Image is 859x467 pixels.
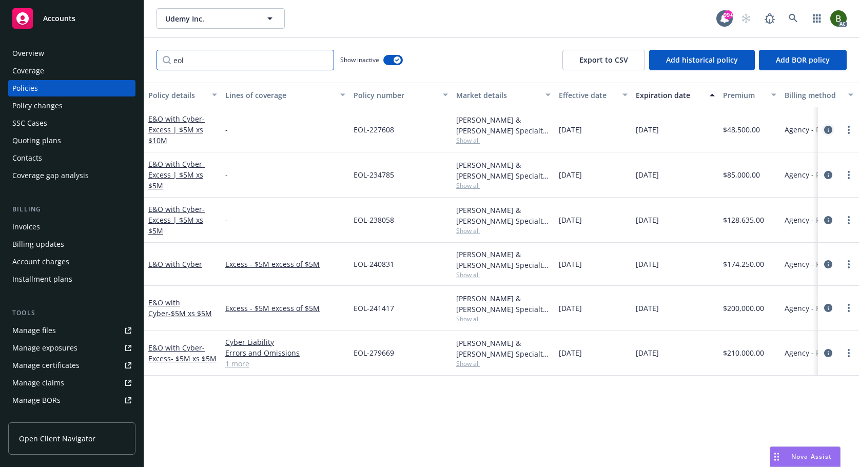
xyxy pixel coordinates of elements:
[354,303,394,314] span: EOL-241417
[225,259,345,269] a: Excess - $5M excess of $5M
[8,322,135,339] a: Manage files
[354,215,394,225] span: EOL-238058
[456,338,551,359] div: [PERSON_NAME] & [PERSON_NAME] Specialty Insurance Company, [PERSON_NAME] & [PERSON_NAME] ([GEOGRA...
[783,8,804,29] a: Search
[8,219,135,235] a: Invoices
[8,63,135,79] a: Coverage
[8,204,135,215] div: Billing
[144,83,221,107] button: Policy details
[8,150,135,166] a: Contacts
[8,392,135,408] a: Manage BORs
[225,347,345,358] a: Errors and Omissions
[8,271,135,287] a: Installment plans
[225,358,345,369] a: 1 more
[12,80,38,96] div: Policies
[157,8,285,29] button: Udemy Inc.
[8,98,135,114] a: Policy changes
[12,219,40,235] div: Invoices
[456,114,551,136] div: [PERSON_NAME] & [PERSON_NAME] Specialty Insurance Company, [PERSON_NAME] & [PERSON_NAME], CRC Group
[8,340,135,356] a: Manage exposures
[785,347,850,358] span: Agency - Pay in full
[456,205,551,226] div: [PERSON_NAME] & [PERSON_NAME] Specialty Insurance Company, [PERSON_NAME] & [PERSON_NAME], CRC Group
[43,14,75,23] span: Accounts
[12,340,77,356] div: Manage exposures
[649,50,755,70] button: Add historical policy
[456,293,551,315] div: [PERSON_NAME] & [PERSON_NAME] Specialty Insurance Company, [PERSON_NAME] & [PERSON_NAME], CRC Group
[12,271,72,287] div: Installment plans
[456,315,551,323] span: Show all
[12,132,61,149] div: Quoting plans
[807,8,827,29] a: Switch app
[636,259,659,269] span: [DATE]
[157,50,334,70] input: Filter by keyword...
[636,303,659,314] span: [DATE]
[12,322,56,339] div: Manage files
[559,347,582,358] span: [DATE]
[12,115,47,131] div: SSC Cases
[12,392,61,408] div: Manage BORs
[723,303,764,314] span: $200,000.00
[12,254,69,270] div: Account charges
[452,83,555,107] button: Market details
[666,55,738,65] span: Add historical policy
[456,160,551,181] div: [PERSON_NAME] & [PERSON_NAME] Specialty Insurance Company, [PERSON_NAME] & [PERSON_NAME], CRC Group
[636,124,659,135] span: [DATE]
[822,302,834,314] a: circleInformation
[559,169,582,180] span: [DATE]
[8,410,135,426] a: Summary of insurance
[12,375,64,391] div: Manage claims
[225,90,334,101] div: Lines of coverage
[723,347,764,358] span: $210,000.00
[8,357,135,374] a: Manage certificates
[354,90,437,101] div: Policy number
[8,308,135,318] div: Tools
[636,215,659,225] span: [DATE]
[165,13,254,24] span: Udemy Inc.
[830,10,847,27] img: photo
[776,55,830,65] span: Add BOR policy
[8,375,135,391] a: Manage claims
[843,169,855,181] a: more
[148,114,205,145] a: E&O with Cyber
[723,124,760,135] span: $48,500.00
[843,214,855,226] a: more
[340,55,379,64] span: Show inactive
[8,254,135,270] a: Account charges
[8,236,135,252] a: Billing updates
[354,259,394,269] span: EOL-240831
[148,298,212,318] a: E&O with Cyber
[559,259,582,269] span: [DATE]
[12,357,80,374] div: Manage certificates
[785,169,850,180] span: Agency - Pay in full
[225,337,345,347] a: Cyber Liability
[354,347,394,358] span: EOL-279669
[148,114,205,145] span: - Excess | $5M xs $10M
[724,10,733,20] div: 99+
[8,115,135,131] a: SSC Cases
[456,270,551,279] span: Show all
[225,215,228,225] span: -
[8,167,135,184] a: Coverage gap analysis
[843,302,855,314] a: more
[148,159,205,190] a: E&O with Cyber
[719,83,780,107] button: Premium
[148,90,206,101] div: Policy details
[785,124,850,135] span: Agency - Pay in full
[456,181,551,190] span: Show all
[456,226,551,235] span: Show all
[636,90,704,101] div: Expiration date
[12,150,42,166] div: Contacts
[843,258,855,270] a: more
[221,83,349,107] button: Lines of coverage
[843,347,855,359] a: more
[555,83,632,107] button: Effective date
[8,132,135,149] a: Quoting plans
[822,258,834,270] a: circleInformation
[12,45,44,62] div: Overview
[791,452,832,461] span: Nova Assist
[559,90,616,101] div: Effective date
[785,303,850,314] span: Agency - Pay in full
[354,124,394,135] span: EOL-227608
[636,347,659,358] span: [DATE]
[168,308,212,318] span: - $5M xs $5M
